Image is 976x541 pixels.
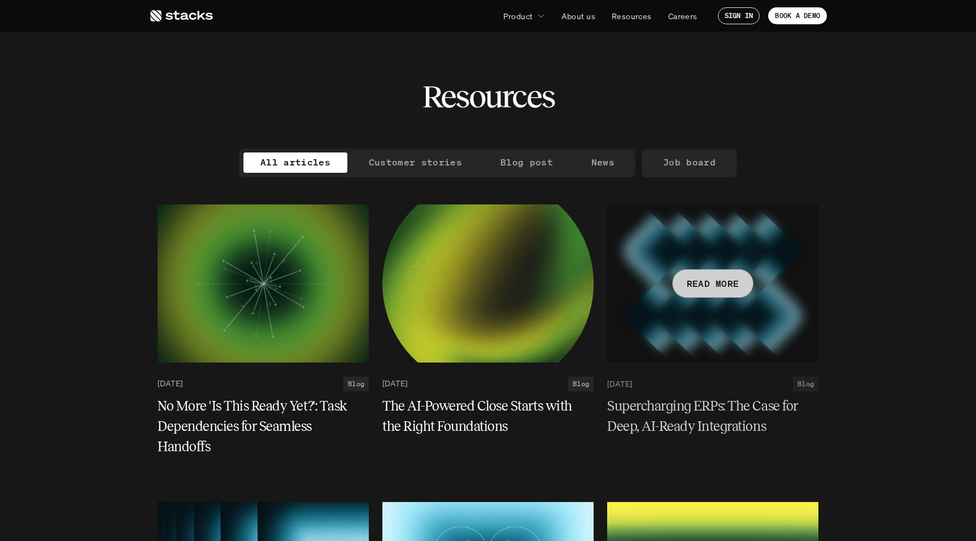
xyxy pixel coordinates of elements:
[768,7,827,24] a: BOOK A DEMO
[158,377,369,391] a: [DATE]Blog
[483,152,570,173] a: Blog post
[503,10,533,22] p: Product
[607,377,818,391] a: [DATE]Blog
[646,152,733,173] a: Job board
[260,154,330,171] p: All articles
[555,6,602,26] a: About us
[591,154,615,171] p: News
[775,12,820,20] p: BOOK A DEMO
[422,79,555,114] h2: Resources
[243,152,347,173] a: All articles
[605,6,659,26] a: Resources
[158,379,182,389] p: [DATE]
[661,6,704,26] a: Careers
[612,10,652,22] p: Resources
[500,154,553,171] p: Blog post
[561,10,595,22] p: About us
[725,12,753,20] p: SIGN IN
[668,10,698,22] p: Careers
[607,396,805,437] h5: Supercharging ERPs: The Case for Deep, AI-Ready Integrations
[382,379,407,389] p: [DATE]
[348,380,364,388] h2: Blog
[663,154,716,171] p: Job board
[169,51,218,60] a: Privacy Policy
[607,379,632,389] p: [DATE]
[158,396,369,457] a: No More 'Is This Ready Yet?': Task Dependencies for Seamless Handoffs
[573,380,589,388] h2: Blog
[798,380,814,388] h2: Blog
[607,204,818,363] a: READ MORE
[382,377,594,391] a: [DATE]Blog
[687,275,739,291] p: READ MORE
[574,152,631,173] a: News
[607,396,818,437] a: Supercharging ERPs: The Case for Deep, AI-Ready Integrations
[382,396,580,437] h5: The AI-Powered Close Starts with the Right Foundations
[369,154,462,171] p: Customer stories
[352,152,479,173] a: Customer stories
[718,7,760,24] a: SIGN IN
[158,396,355,457] h5: No More 'Is This Ready Yet?': Task Dependencies for Seamless Handoffs
[382,396,594,437] a: The AI-Powered Close Starts with the Right Foundations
